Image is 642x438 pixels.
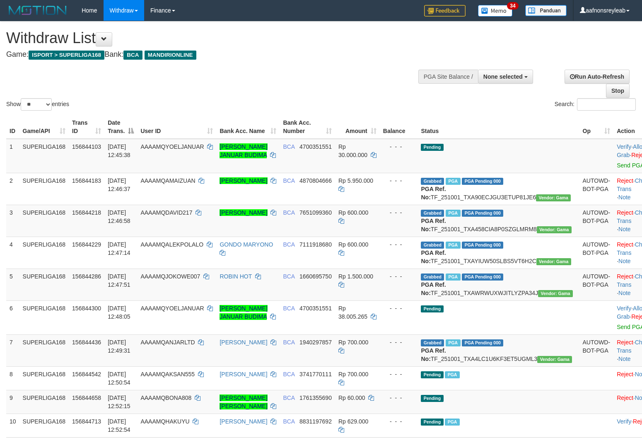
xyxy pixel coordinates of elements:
span: BCA [283,273,294,280]
span: [DATE] 12:50:54 [108,371,130,386]
a: [PERSON_NAME] JANUAR BUDIMA [220,143,267,158]
span: Copy 4870804666 to clipboard [299,177,332,184]
span: AAAAMQDAVID217 [140,209,192,216]
div: - - - [383,240,415,249]
span: Marked by aafsoycanthlai [445,419,459,426]
span: 156844436 [72,339,101,346]
span: [DATE] 12:46:37 [108,177,130,192]
td: 8 [6,366,19,390]
span: [DATE] 12:48:05 [108,305,130,320]
th: Trans ID: activate to sort column ascending [69,115,104,139]
img: Feedback.jpg [424,5,466,17]
a: Reject [617,177,633,184]
span: AAAAMQAMAIZUAN [140,177,195,184]
span: Vendor URL: https://trx31.1velocity.biz [537,226,572,233]
td: TF_251001_TXA90ECJGU3ETUP81JE6 [418,173,579,205]
div: - - - [383,208,415,217]
span: Rp 600.000 [338,241,368,248]
span: BCA [283,394,294,401]
span: Copy 8831197692 to clipboard [299,418,332,425]
span: AAAAMQHAKUYU [140,418,189,425]
h4: Game: Bank: [6,51,420,59]
span: None selected [483,73,523,80]
span: BCA [283,177,294,184]
a: Reject [617,273,633,280]
span: Copy 7651099360 to clipboard [299,209,332,216]
span: Grabbed [421,210,444,217]
td: AUTOWD-BOT-PGA [579,173,614,205]
span: 156844218 [72,209,101,216]
td: 4 [6,237,19,269]
b: PGA Ref. No: [421,249,446,264]
span: PGA Pending [462,178,503,185]
a: [PERSON_NAME] [220,209,267,216]
span: AAAAMQYOELJANUAR [140,305,204,312]
span: Marked by aafsoycanthlai [445,371,459,378]
td: SUPERLIGA168 [19,237,69,269]
span: Vendor URL: https://trx31.1velocity.biz [537,356,572,363]
td: SUPERLIGA168 [19,205,69,237]
td: AUTOWD-BOT-PGA [579,237,614,269]
img: Button%20Memo.svg [478,5,513,17]
span: Rp 700.000 [338,339,368,346]
span: PGA Pending [462,210,503,217]
td: 2 [6,173,19,205]
b: PGA Ref. No: [421,186,446,201]
div: - - - [383,370,415,378]
a: [PERSON_NAME] JANUAR BUDIMA [220,305,267,320]
span: BCA [283,371,294,378]
span: 156844658 [72,394,101,401]
button: None selected [478,70,533,84]
span: Rp 600.000 [338,209,368,216]
td: TF_251001_TXA4LC1U6KF3ET5UGML3 [418,334,579,366]
span: [DATE] 12:45:38 [108,143,130,158]
td: 1 [6,139,19,173]
th: Bank Acc. Number: activate to sort column ascending [280,115,335,139]
span: Copy 1660695750 to clipboard [299,273,332,280]
span: Pending [421,305,443,312]
div: - - - [383,338,415,346]
span: Copy 1761355690 to clipboard [299,394,332,401]
td: 3 [6,205,19,237]
span: 34 [507,2,518,10]
span: Vendor URL: https://trx31.1velocity.biz [538,290,573,297]
a: Run Auto-Refresh [565,70,630,84]
img: panduan.png [525,5,567,16]
div: - - - [383,143,415,151]
a: Verify [617,305,631,312]
input: Search: [577,98,636,111]
img: MOTION_logo.png [6,4,69,17]
div: - - - [383,272,415,281]
a: [PERSON_NAME] [220,177,267,184]
h1: Withdraw List [6,30,420,46]
span: PGA Pending [462,273,503,281]
th: Amount: activate to sort column ascending [335,115,380,139]
td: SUPERLIGA168 [19,139,69,173]
td: 9 [6,390,19,414]
td: SUPERLIGA168 [19,390,69,414]
td: SUPERLIGA168 [19,173,69,205]
a: Note [618,290,631,296]
label: Show entries [6,98,69,111]
span: 156844300 [72,305,101,312]
th: User ID: activate to sort column ascending [137,115,216,139]
td: SUPERLIGA168 [19,300,69,334]
td: TF_251001_TXAYIUW50SLBS5VT6H2C [418,237,579,269]
th: Status [418,115,579,139]
span: Rp 700.000 [338,371,368,378]
span: Marked by aafsoycanthlai [446,210,460,217]
span: Grabbed [421,178,444,185]
td: AUTOWD-BOT-PGA [579,205,614,237]
span: MANDIRIONLINE [145,51,196,60]
b: PGA Ref. No: [421,218,446,232]
span: Rp 5.950.000 [338,177,373,184]
div: - - - [383,417,415,426]
div: - - - [383,177,415,185]
a: GONDO MARYONO [220,241,273,248]
span: Rp 30.000.000 [338,143,367,158]
span: [DATE] 12:46:58 [108,209,130,224]
td: TF_251001_TXAWRWUXWJITLYZPA34J [418,269,579,300]
span: Rp 38.005.265 [338,305,367,320]
span: Pending [421,144,443,151]
span: ISPORT > SUPERLIGA168 [29,51,104,60]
